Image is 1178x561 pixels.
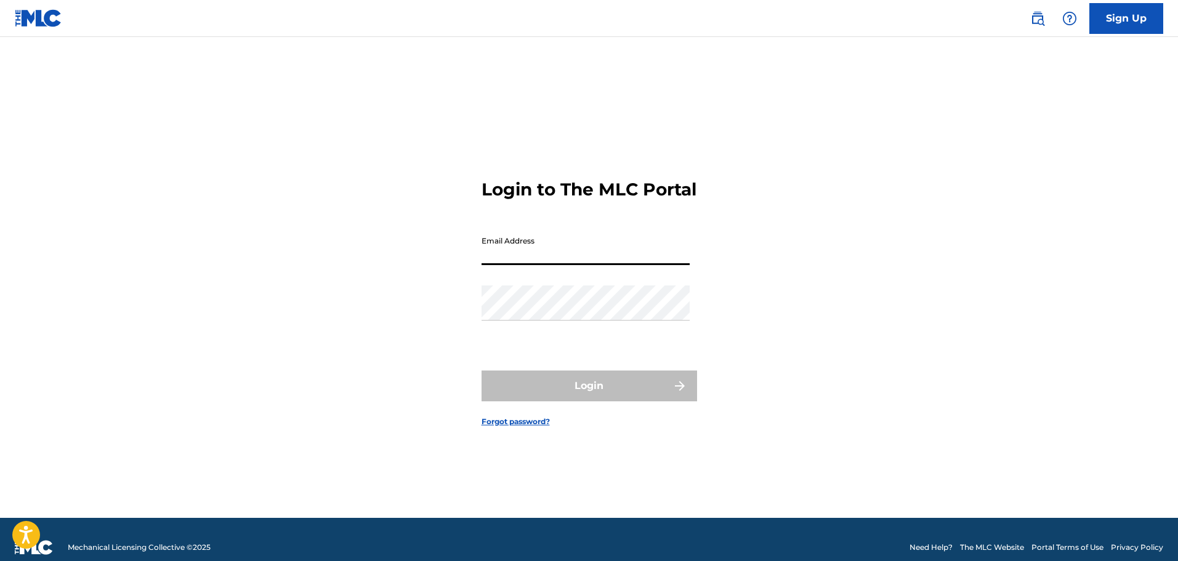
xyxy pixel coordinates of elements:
[1111,542,1163,553] a: Privacy Policy
[1057,6,1082,31] div: Help
[15,9,62,27] img: MLC Logo
[68,542,211,553] span: Mechanical Licensing Collective © 2025
[1089,3,1163,34] a: Sign Up
[1116,502,1178,561] iframe: Chat Widget
[1030,11,1045,26] img: search
[960,542,1024,553] a: The MLC Website
[1025,6,1050,31] a: Public Search
[15,540,53,555] img: logo
[1062,11,1077,26] img: help
[482,179,696,200] h3: Login to The MLC Portal
[1031,542,1103,553] a: Portal Terms of Use
[482,416,550,427] a: Forgot password?
[910,542,953,553] a: Need Help?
